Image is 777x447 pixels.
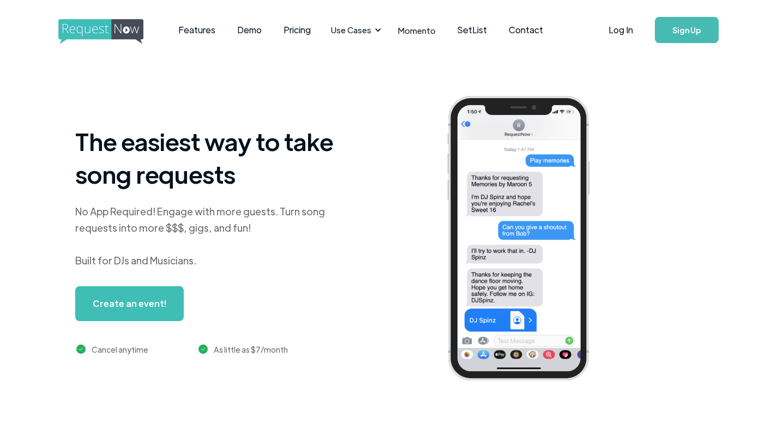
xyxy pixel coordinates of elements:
[75,125,348,190] h1: The easiest way to take song requests
[435,88,619,392] img: iphone screenshot
[198,345,208,354] img: green checkmark
[273,13,322,47] a: Pricing
[498,13,554,47] a: Contact
[58,19,140,41] a: home
[75,203,348,269] div: No App Required! Engage with more guests. Turn song requests into more $$$, gigs, and fun! Built ...
[655,17,719,43] a: Sign Up
[58,19,164,44] img: requestnow logo
[92,343,148,356] div: Cancel anytime
[75,286,184,321] a: Create an event!
[331,24,371,36] div: Use Cases
[167,13,226,47] a: Features
[76,345,86,354] img: green checkmark
[447,13,498,47] a: SetList
[324,13,384,47] div: Use Cases
[214,343,288,356] div: As little as $7/month
[387,14,447,46] a: Momento
[226,13,273,47] a: Demo
[598,11,644,49] a: Log In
